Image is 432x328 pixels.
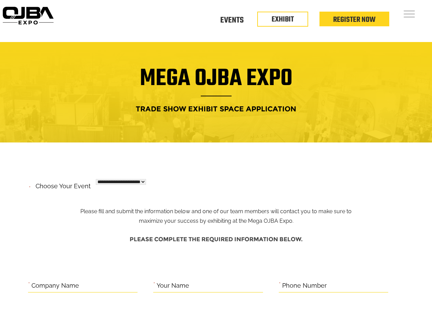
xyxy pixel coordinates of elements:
h4: Please complete the required information below. [28,233,404,246]
p: Please fill and submit the information below and one of our team members will contact you to make... [75,180,357,226]
h4: Trade Show Exhibit Space Application [5,102,427,115]
label: Your Name [157,281,189,291]
label: Choose your event [31,177,91,192]
a: Register Now [333,14,376,26]
a: EXHIBIT [272,14,294,25]
h1: Mega OJBA Expo [5,69,427,96]
label: Phone Number [282,281,327,291]
label: Company Name [31,281,79,291]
